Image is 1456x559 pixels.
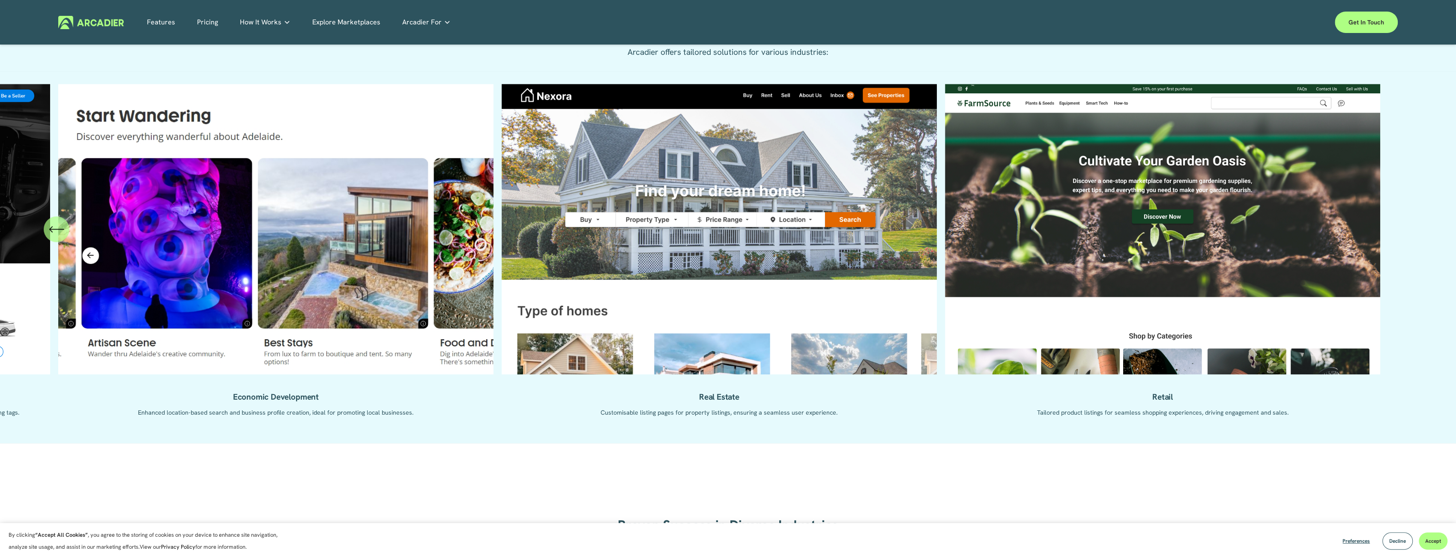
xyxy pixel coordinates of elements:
p: By clicking , you agree to the storing of cookies on your device to enhance site navigation, anal... [9,529,287,553]
span: Arcadier offers tailored solutions for various industries: [628,47,828,57]
a: Privacy Policy [161,543,195,550]
a: Pricing [197,16,218,29]
strong: Proven Success in Diverse Industries [618,516,838,534]
span: Decline [1389,538,1406,544]
span: Preferences [1342,538,1370,544]
span: How It Works [240,16,281,28]
img: Arcadier [58,16,124,29]
a: Features [147,16,175,29]
strong: “Accept All Cookies” [35,531,88,538]
button: Decline [1382,532,1413,550]
a: folder dropdown [240,16,290,29]
button: Previous [44,216,69,242]
span: Arcadier For [402,16,442,28]
a: Explore Marketplaces [312,16,380,29]
a: Get in touch [1335,12,1398,33]
iframe: Chat Widget [1413,518,1456,559]
a: folder dropdown [402,16,451,29]
button: Preferences [1336,532,1376,550]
